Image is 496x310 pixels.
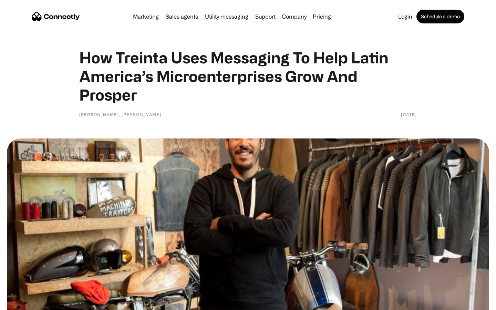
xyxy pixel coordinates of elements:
div: Company [282,12,307,21]
a: Utility messaging [202,14,251,19]
h1: How Treinta Uses Messaging To Help Latin America’s Microenterprises Grow And Prosper [79,48,417,104]
div: [PERSON_NAME], [PERSON_NAME] [79,111,161,118]
a: Sales agents [163,14,201,19]
ul: Language list [14,298,41,308]
a: Support [252,14,278,19]
aside: Language selected: English [7,298,41,308]
a: Schedule a demo [416,10,464,23]
div: [DATE] [401,111,417,118]
a: Marketing [130,14,162,19]
a: Pricing [310,14,334,19]
a: Login [395,14,415,19]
